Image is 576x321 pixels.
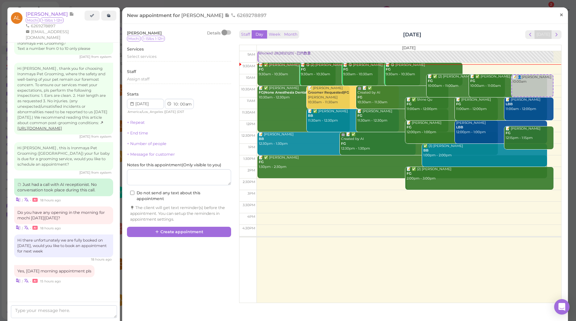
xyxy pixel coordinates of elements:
[402,45,416,50] span: [DATE]
[130,205,228,222] div: The client will get text reminder(s) before the appointment. You can setup the reminders in appoi...
[406,121,498,135] div: 📝 [PERSON_NAME] 12:00pm - 1:00pm
[246,76,255,80] span: 10am
[207,30,221,36] div: Details
[505,126,554,141] div: 📝 [PERSON_NAME] 12:15pm - 1:15pm
[403,31,421,38] h2: [DATE]
[127,152,175,157] a: + Message for customer
[301,67,306,71] b: FG
[343,63,420,77] div: 📝 😋 [PERSON_NAME] 9:30am - 10:30am
[357,114,362,118] b: FG
[22,226,23,230] i: |
[14,265,94,277] div: Yes, [DATE] morning appointment pls
[14,32,113,55] div: How would you rate your experience with Ironmaya Pet Grooming? Text a number from 0 to 10 only pl...
[127,36,141,41] span: Mochi
[127,91,139,97] label: Starts
[127,54,157,59] span: Select services
[127,69,136,75] label: Staff
[423,144,547,158] div: ✅ (3) [PERSON_NAME] 1:00pm - 2:00pm
[40,279,61,283] span: 09/29/2025 06:19pm
[91,257,112,261] span: 09/29/2025 03:28pm
[258,155,547,170] div: 📝 ✅ [PERSON_NAME] 1:30pm - 2:30pm
[247,215,255,219] span: 4pm
[259,90,323,95] b: FG|None Anesthesia Dental Cleaning
[243,180,255,184] span: 2:30pm
[26,17,40,23] span: Mochi
[127,162,221,168] label: Notes for this appointment ( Only visible to you )
[14,142,113,170] div: Hi [PERSON_NAME] , this is Ironmaya Pet Grooming ([GEOGRAPHIC_DATA]) your fur baby is due for a g...
[341,132,498,151] div: 🤖 📝 ✅ Created by AI 12:30pm - 1:30pm
[535,30,552,39] button: [DATE]
[40,198,61,202] span: 09/29/2025 03:19pm
[239,30,252,39] button: Staff
[22,279,23,283] i: |
[512,75,553,84] div: 📝 👤[PERSON_NAME] 10:00am
[165,110,176,114] span: [DATE]
[130,191,134,195] input: Do not send any text about this appointment
[428,74,505,88] div: 📝 ✅ (2) [PERSON_NAME] 10:00am - 11:00am
[14,277,113,284] div: •
[26,11,74,17] a: [PERSON_NAME]
[259,137,264,141] b: BB
[248,145,255,149] span: 1pm
[127,12,268,18] span: New appointment for
[406,167,553,181] div: 📝 ✅ (2) [PERSON_NAME] 2:00pm - 3:00pm
[127,131,148,135] a: + End time
[79,170,91,175] span: 09/21/2025 10:24am
[386,67,391,71] b: FG
[142,36,165,41] span: 1-15lbs 1-12H
[554,299,570,315] div: Open Intercom Messenger
[242,110,255,115] span: 11:30am
[423,148,428,152] b: BB
[14,206,113,225] div: Do you have any opening in the morning for mochi [DATE][DATE]?
[127,77,149,81] span: Assign staff
[552,30,562,39] button: next
[252,30,267,39] button: Day
[127,46,144,52] label: Services
[178,110,184,114] span: DST
[308,114,313,118] b: BB
[128,110,163,114] span: America/Los_Angeles
[225,12,231,18] span: Note
[267,30,283,39] button: Week
[127,109,199,115] div: | |
[456,102,461,106] b: FG
[258,132,416,146] div: 📝 [PERSON_NAME] 12:30pm - 1:30pm
[40,17,64,23] span: 1-15lbs 1-12H
[91,134,112,139] span: from system
[243,157,255,161] span: 1:30pm
[14,224,113,231] div: •
[127,227,231,237] button: Create appointment
[308,86,399,105] div: 📝 [PERSON_NAME] [PERSON_NAME] 10:30am - 11:30am
[231,12,266,18] span: 6269278897
[428,79,433,83] b: FG
[14,196,113,203] div: •
[258,51,554,56] div: Blocked: 28(28)21(20) • 已约数量
[308,90,349,95] b: Groomer Requested|FG
[259,160,264,164] b: FG
[14,179,113,197] div: Just had a call with AI receptionist. No conversation took place during this call.
[456,121,547,135] div: [PERSON_NAME] 12:00pm - 1:00pm
[243,64,255,68] span: 9:30am
[243,203,255,207] span: 3:30pm
[24,29,85,41] li: [EMAIL_ADDRESS][DOMAIN_NAME]
[14,63,113,134] div: Hi [PERSON_NAME] , thank you for choosing Ironmaya Pet Grooming, where the safety and well-being ...
[525,30,535,39] button: prev
[343,67,348,71] b: FG
[40,226,61,230] span: 09/29/2025 03:20pm
[22,198,23,202] i: |
[258,86,350,100] div: 📝 ✅ [PERSON_NAME] 10:30am - 12:30pm
[470,79,475,83] b: FG
[258,63,336,77] div: 📝 ✅ [PERSON_NAME] 9:30am - 10:30am
[506,102,513,106] b: LBB
[301,63,378,77] div: 📝 😋 (2) [PERSON_NAME] 9:30am - 10:30am
[456,125,463,129] b: LBB
[26,11,69,17] span: [PERSON_NAME]
[91,170,112,175] span: from system
[11,12,22,24] span: AL
[241,133,255,138] span: 12:30pm
[69,11,74,17] span: Note
[456,97,547,112] div: 📝 [PERSON_NAME] 11:00am - 12:00pm
[470,74,547,88] div: 📝 ✅ [PERSON_NAME] 10:00am - 11:00am
[559,10,563,19] span: ×
[407,125,411,129] b: FG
